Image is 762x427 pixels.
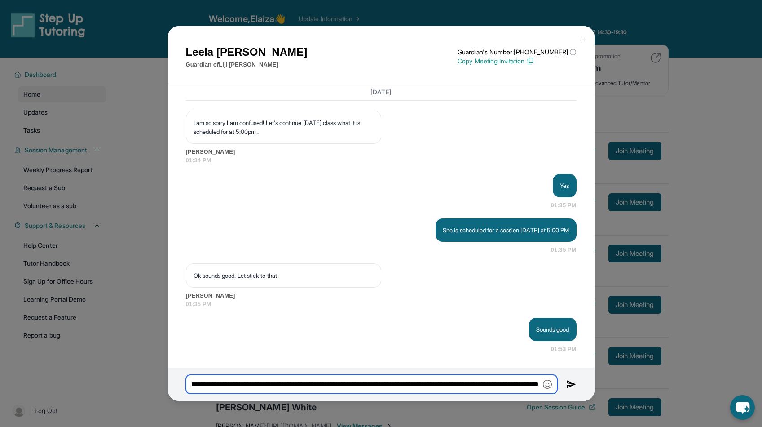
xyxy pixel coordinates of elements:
p: Sounds good [536,325,569,334]
span: 01:35 PM [551,245,577,254]
p: Copy Meeting Invitation [458,57,576,66]
h3: [DATE] [186,88,577,97]
h1: Leela [PERSON_NAME] [186,44,308,60]
span: 01:35 PM [551,201,577,210]
img: Send icon [566,379,577,390]
img: Copy Icon [526,57,534,65]
span: 01:34 PM [186,156,577,165]
span: [PERSON_NAME] [186,291,577,300]
span: [PERSON_NAME] [186,147,577,156]
img: Emoji [543,380,552,389]
p: Guardian's Number: [PHONE_NUMBER] [458,48,576,57]
p: I am so sorry I am confused! Let's continue [DATE] class what it is scheduled for at 5:00pm . [194,118,374,136]
p: She is scheduled for a session [DATE] at 5:00 PM [443,226,569,235]
span: 01:35 PM [186,300,577,309]
p: Ok sounds good. Let stick to that [194,271,374,280]
p: Yes [560,181,569,190]
span: 01:53 PM [551,345,577,354]
p: Guardian of Liji [PERSON_NAME] [186,60,308,69]
button: chat-button [730,395,755,420]
img: Close Icon [577,36,585,43]
span: ⓘ [570,48,576,57]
